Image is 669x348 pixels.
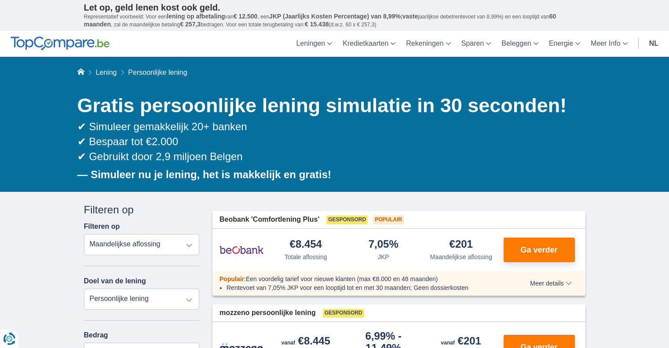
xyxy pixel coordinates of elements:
[219,308,316,318] span: mozzeno persoonlijke lening
[644,31,664,57] a: nl
[77,119,585,165] div: ✔ Simuleer gemakkelijk 20+ banken ✔ Bespaar tot €2.000 ✔ Gebruikt door 2,9 miljoen Belgen
[234,13,258,20] span: € 12.500
[430,253,492,261] div: Maandelijkse aflossing
[378,253,389,261] div: JKP
[227,283,498,292] li: Rentevoet van 7,05% JKP voor een looptijd tot en met 30 maanden; Geen dossierkosten
[281,336,330,348] div: €8.445
[84,13,585,29] p: Representatief voorbeeld: Voor een van , een ( jaarlijkse debetrentevoet van 8,99%) en een loopti...
[212,275,505,283] div: :
[285,253,327,261] div: Totale aflossing
[305,21,329,28] span: € 15.438
[84,2,585,13] p: Let op, geld lenen kost ook geld.
[246,275,438,282] span: Een voordelig tarief voor nieuwe klanten (max €8.000 en 48 maanden)
[450,239,473,251] div: €201
[523,280,578,287] button: Meer details
[369,239,398,251] div: 7,05%
[84,13,556,28] span: 60 maanden
[84,202,200,217] div: Filteren op
[373,216,404,224] span: Populair
[167,13,225,20] span: lening op afbetaling
[585,31,633,57] a: Meer Info
[402,13,418,20] span: vaste
[530,280,571,286] span: Meer details
[219,239,263,261] img: product.pl.alt Beobank
[290,239,322,251] div: €8.454
[11,37,110,51] img: TopCompare
[95,69,117,76] a: Lening
[77,69,84,76] a: Home
[84,277,146,285] label: Doel van de lening
[291,31,337,57] a: Leningen
[128,69,187,76] span: Persoonlijke lening
[401,31,456,57] a: Rekeningen
[496,31,544,57] a: Beleggen
[77,92,585,119] h1: Gratis persoonlijke lening simulatie in 30 seconden!
[180,21,201,28] span: € 257,3
[441,336,481,348] div: €201
[326,216,368,224] span: Gesponsord
[219,275,244,282] span: Populair
[84,331,200,339] label: Bedrag
[84,223,120,231] label: Filteren op
[219,215,319,225] span: Beobank 'Comfortlening Plus'
[323,309,364,318] span: Gesponsord
[520,246,557,254] span: Ga verder
[269,13,401,20] span: JKP (Jaarlijks Kosten Percentage) van 8,99%
[456,31,497,57] a: Sparen
[77,169,332,180] b: — Simuleer nu je lening, het is makkelijk en gratis!
[504,238,575,262] button: Ga verder
[544,31,585,57] a: Energie
[337,31,401,57] a: Kredietkaarten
